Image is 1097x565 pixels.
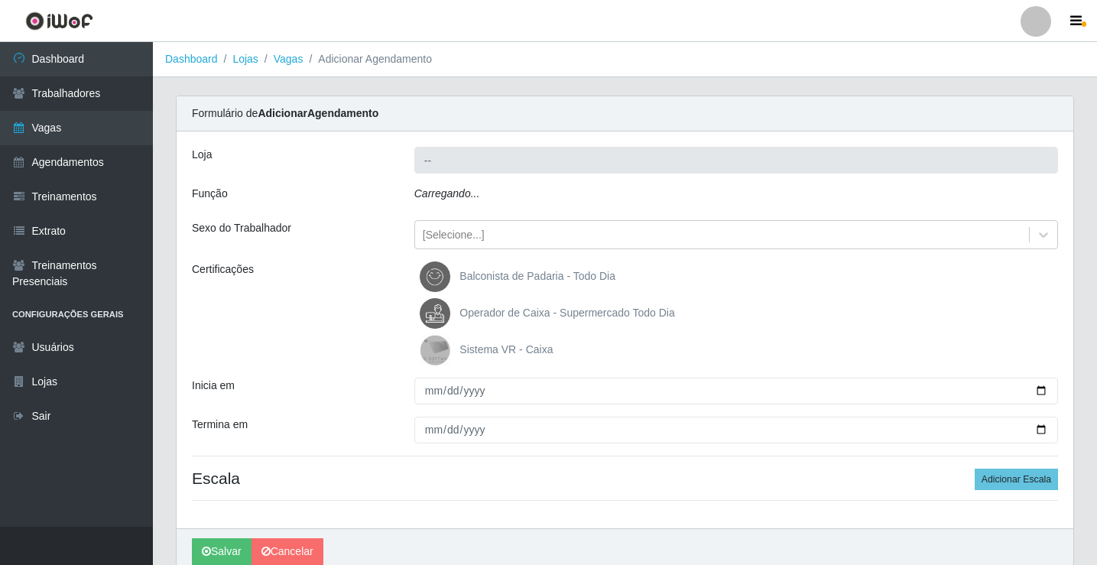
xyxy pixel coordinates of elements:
a: Dashboard [165,53,218,65]
a: Lojas [232,53,258,65]
i: Carregando... [414,187,480,200]
div: [Selecione...] [423,227,485,243]
img: Balconista de Padaria - Todo Dia [420,261,456,292]
span: Operador de Caixa - Supermercado Todo Dia [459,307,674,319]
span: Balconista de Padaria - Todo Dia [459,270,615,282]
button: Salvar [192,538,252,565]
img: Sistema VR - Caixa [420,335,456,365]
a: Vagas [274,53,303,65]
label: Função [192,186,228,202]
nav: breadcrumb [153,42,1097,77]
input: 00/00/0000 [414,417,1058,443]
label: Certificações [192,261,254,278]
img: Operador de Caixa - Supermercado Todo Dia [420,298,456,329]
strong: Adicionar Agendamento [258,107,378,119]
button: Adicionar Escala [975,469,1058,490]
label: Inicia em [192,378,235,394]
label: Sexo do Trabalhador [192,220,291,236]
img: CoreUI Logo [25,11,93,31]
label: Loja [192,147,212,163]
a: Cancelar [252,538,323,565]
span: Sistema VR - Caixa [459,343,553,356]
h4: Escala [192,469,1058,488]
input: 00/00/0000 [414,378,1058,404]
li: Adicionar Agendamento [303,51,432,67]
div: Formulário de [177,96,1073,132]
label: Termina em [192,417,248,433]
